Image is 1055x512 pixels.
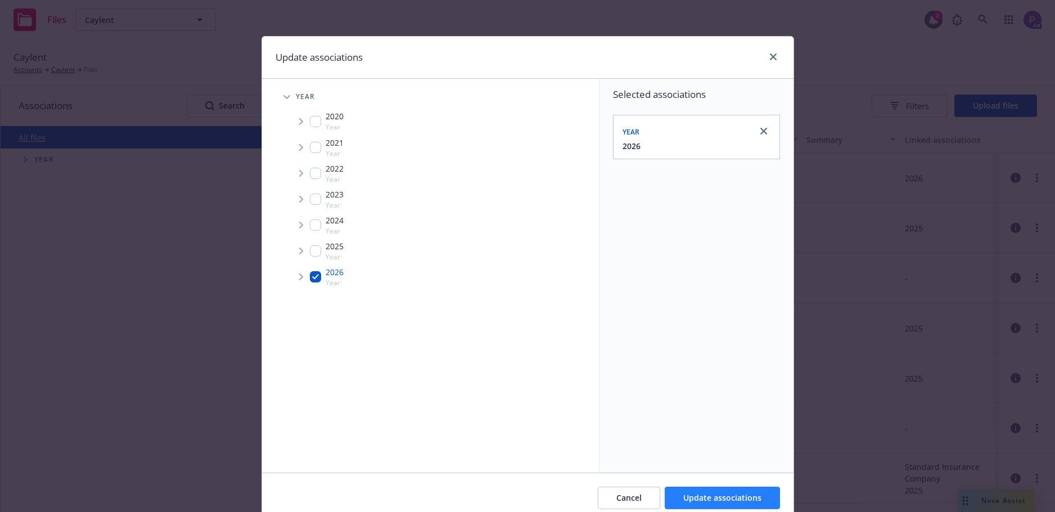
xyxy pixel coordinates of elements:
span: Year [326,122,344,132]
span: Year [326,278,344,288]
div: Tree Example [262,86,599,290]
span: 2022 [326,163,344,174]
span: Year [296,93,315,100]
a: close [757,124,770,138]
span: 2025 [326,240,344,252]
button: 2026 [623,140,641,152]
span: Year [623,127,640,137]
span: 2026 [326,266,344,278]
h1: Update associations [276,50,363,65]
button: Cancel [598,487,660,509]
span: Cancel [616,492,642,503]
span: 2024 [326,214,344,226]
a: close [767,50,780,64]
span: 2023 [326,188,344,200]
span: Year [326,226,344,236]
span: Update associations [683,492,761,503]
span: Selected associations [613,88,780,101]
span: Year [326,200,344,210]
button: Update associations [665,487,780,509]
span: 2020 [326,110,344,122]
span: Year [326,174,344,184]
span: Year [326,149,344,158]
span: 2021 [326,137,344,149]
span: Year [326,252,344,262]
